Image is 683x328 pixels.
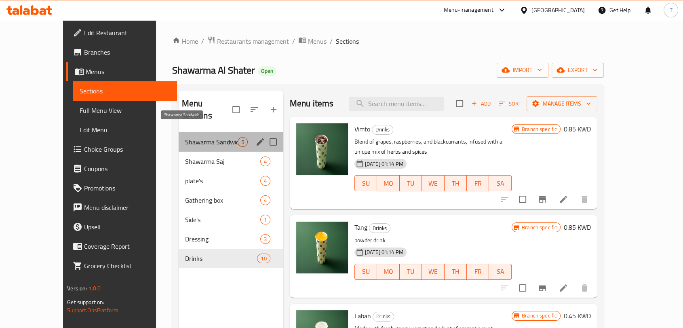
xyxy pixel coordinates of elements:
[260,157,270,166] div: items
[489,264,511,280] button: SA
[238,137,248,147] div: items
[564,123,591,135] h6: 0.85 KWD
[497,63,548,78] button: import
[179,249,283,268] div: Drinks10
[514,191,531,208] span: Select to update
[245,100,264,119] span: Sort sections
[261,177,270,185] span: 4
[492,266,508,277] span: SA
[377,175,399,191] button: MO
[179,190,283,210] div: Gathering box4
[492,178,508,189] span: SA
[172,36,604,47] nav: breadcrumb
[261,235,270,243] span: 3
[369,223,390,233] div: Drinks
[179,171,283,190] div: plate's4
[296,123,348,175] img: Vimto
[261,216,270,224] span: 1
[67,305,118,315] a: Support.OpsPlatform
[470,178,486,189] span: FR
[330,36,333,46] li: /
[80,86,171,96] span: Sections
[238,138,247,146] span: 5
[354,137,512,157] p: Blend of grapes, raspberries, and blackcurrants, infused with a unique mix of herbs and spices
[261,197,270,204] span: 4
[80,125,171,135] span: Edit Menu
[369,224,390,233] span: Drinks
[179,132,283,152] div: Shawarma Sandwich5edit
[207,36,289,47] a: Restaurants management
[73,101,177,120] a: Full Menu View
[470,266,486,277] span: FR
[468,97,494,110] button: Add
[403,266,419,277] span: TU
[84,28,171,38] span: Edit Restaurant
[179,229,283,249] div: Dressing3
[185,176,260,186] div: plate's
[514,279,531,296] span: Select to update
[451,95,468,112] span: Select section
[519,224,560,231] span: Branch specific
[564,222,591,233] h6: 0.85 KWD
[185,195,260,205] span: Gathering box
[425,178,441,189] span: WE
[519,312,560,320] span: Branch specific
[489,175,511,191] button: SA
[80,106,171,115] span: Full Menu View
[260,234,270,244] div: items
[66,217,177,237] a: Upsell
[445,264,467,280] button: TH
[258,68,276,74] span: Open
[185,215,260,224] span: Side's
[497,97,523,110] button: Sort
[182,97,232,122] h2: Menu sections
[564,310,591,322] h6: 0.45 KWD
[372,125,393,135] div: Drinks
[84,222,171,232] span: Upsell
[354,235,512,245] p: powder drink
[66,140,177,159] a: Choice Groups
[66,159,177,178] a: Coupons
[66,42,177,62] a: Branches
[84,144,171,154] span: Choice Groups
[66,256,177,275] a: Grocery Checklist
[559,195,568,204] a: Edit menu item
[258,66,276,76] div: Open
[185,254,257,263] span: Drinks
[172,36,198,46] a: Home
[84,203,171,212] span: Menu disclaimer
[84,164,171,174] span: Coupons
[84,183,171,193] span: Promotions
[67,283,87,294] span: Version:
[373,312,394,321] span: Drinks
[448,266,464,277] span: TH
[467,175,489,191] button: FR
[467,264,489,280] button: FR
[422,264,444,280] button: WE
[308,36,327,46] span: Menus
[669,6,672,15] span: T
[336,36,359,46] span: Sections
[66,237,177,256] a: Coverage Report
[261,158,270,165] span: 4
[185,234,260,244] span: Dressing
[533,190,552,209] button: Branch-specific-item
[66,23,177,42] a: Edit Restaurant
[354,264,377,280] button: SU
[527,96,597,111] button: Manage items
[470,99,492,108] span: Add
[88,283,101,294] span: 1.0.0
[73,120,177,140] a: Edit Menu
[425,266,441,277] span: WE
[73,81,177,101] a: Sections
[254,136,266,148] button: edit
[445,175,467,191] button: TH
[264,100,283,119] button: Add section
[228,101,245,118] span: Select all sections
[448,178,464,189] span: TH
[559,283,568,293] a: Edit menu item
